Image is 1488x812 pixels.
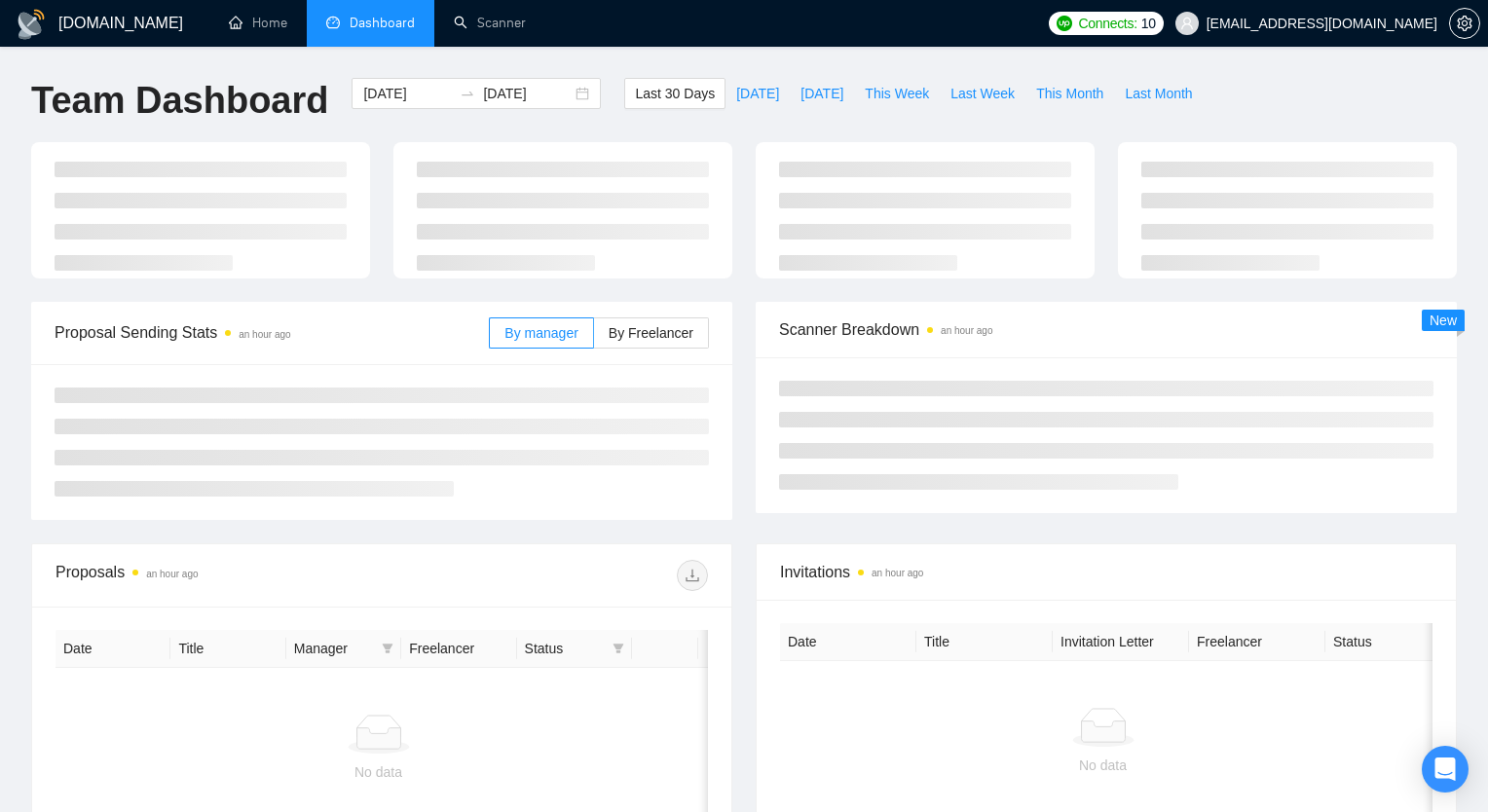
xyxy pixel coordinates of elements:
button: Last 30 Days [624,78,725,109]
button: setting [1449,8,1480,39]
a: searchScanner [454,15,526,31]
span: [DATE] [800,83,843,104]
span: filter [609,634,628,663]
th: Invitation Letter [1053,623,1189,661]
th: Freelancer [1189,623,1325,661]
input: End date [483,83,572,104]
img: upwork-logo.png [1057,16,1072,31]
th: Title [170,630,285,668]
span: swap-right [460,86,475,101]
img: logo [16,9,47,40]
span: filter [382,643,393,654]
button: [DATE] [725,78,790,109]
div: Open Intercom Messenger [1422,746,1469,793]
span: [DATE] [736,83,779,104]
div: Proposals [56,560,382,591]
div: No data [71,761,686,783]
span: filter [613,643,624,654]
span: Manager [294,638,374,659]
h1: Team Dashboard [31,78,328,124]
span: Invitations [780,560,1432,584]
th: Title [916,623,1053,661]
time: an hour ago [941,325,992,336]
span: setting [1450,16,1479,31]
span: user [1180,17,1194,30]
th: Date [780,623,916,661]
span: This Month [1036,83,1103,104]
th: Freelancer [401,630,516,668]
time: an hour ago [872,568,923,578]
span: By manager [504,325,577,341]
th: Manager [286,630,401,668]
span: Last 30 Days [635,83,715,104]
button: This Month [1025,78,1114,109]
span: dashboard [326,16,340,29]
span: Last Week [950,83,1015,104]
span: Status [525,638,605,659]
span: to [460,86,475,101]
button: Last Month [1114,78,1203,109]
span: This Week [865,83,929,104]
span: 10 [1141,13,1156,34]
button: This Week [854,78,940,109]
span: By Freelancer [609,325,693,341]
span: New [1430,313,1457,328]
span: Proposal Sending Stats [55,320,489,345]
span: filter [378,634,397,663]
button: [DATE] [790,78,854,109]
input: Start date [363,83,452,104]
time: an hour ago [146,569,198,579]
a: setting [1449,16,1480,31]
span: Last Month [1125,83,1192,104]
th: Date [56,630,170,668]
button: Last Week [940,78,1025,109]
span: Scanner Breakdown [779,317,1433,342]
span: Connects: [1078,13,1136,34]
time: an hour ago [239,329,290,340]
th: Status [1325,623,1462,661]
div: No data [796,755,1410,776]
span: Dashboard [350,15,415,31]
a: homeHome [229,15,287,31]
